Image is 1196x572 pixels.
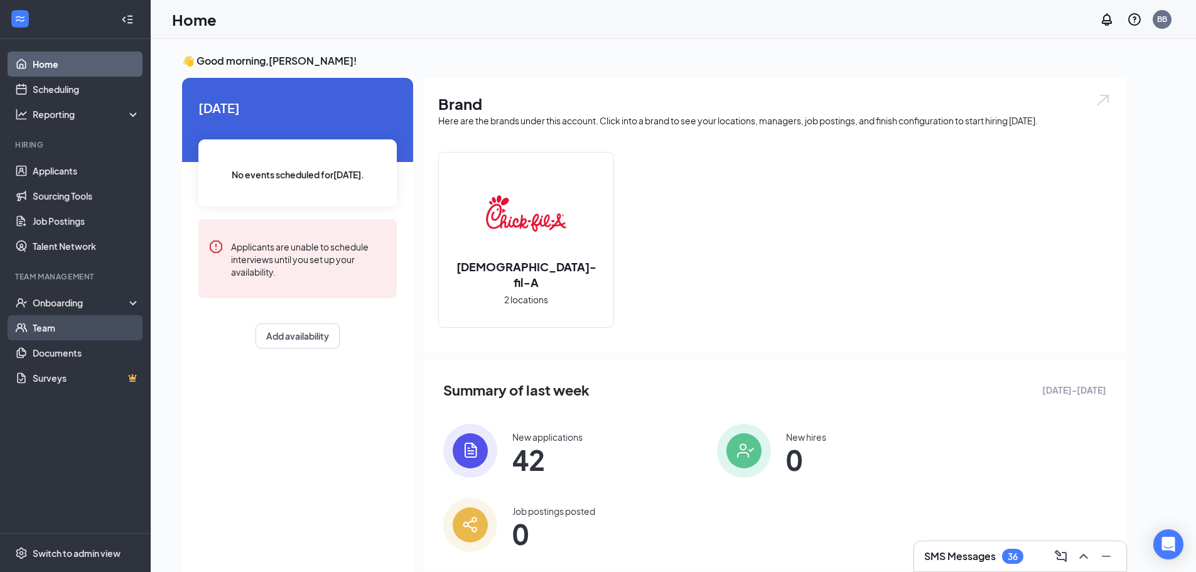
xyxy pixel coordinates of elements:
h1: Brand [438,93,1111,114]
img: icon [443,424,497,478]
h1: Home [172,9,217,30]
span: 42 [512,448,583,471]
div: BB [1157,14,1167,24]
svg: Analysis [15,108,28,121]
span: 0 [512,522,595,545]
svg: ChevronUp [1076,549,1091,564]
svg: WorkstreamLogo [14,13,26,25]
div: Open Intercom Messenger [1153,529,1183,559]
span: 0 [786,448,826,471]
span: [DATE] - [DATE] [1042,383,1106,397]
h3: SMS Messages [924,549,996,563]
svg: Collapse [121,13,134,26]
button: ComposeMessage [1051,546,1071,566]
a: Home [33,51,140,77]
div: 36 [1008,551,1018,562]
h3: 👋 Good morning, [PERSON_NAME] ! [182,54,1126,68]
span: Summary of last week [443,379,590,401]
svg: Settings [15,547,28,559]
a: Job Postings [33,208,140,234]
button: Minimize [1096,546,1116,566]
span: [DATE] [198,98,397,117]
svg: Minimize [1099,549,1114,564]
img: Chick-fil-A [486,173,566,254]
a: Applicants [33,158,140,183]
svg: QuestionInfo [1127,12,1142,27]
a: Sourcing Tools [33,183,140,208]
div: Applicants are unable to schedule interviews until you set up your availability. [231,239,387,278]
span: No events scheduled for [DATE] . [232,168,364,181]
div: Team Management [15,271,137,282]
div: Onboarding [33,296,129,309]
svg: UserCheck [15,296,28,309]
svg: ComposeMessage [1053,549,1069,564]
div: Reporting [33,108,141,121]
a: Talent Network [33,234,140,259]
div: Here are the brands under this account. Click into a brand to see your locations, managers, job p... [438,114,1111,127]
a: Scheduling [33,77,140,102]
a: Team [33,315,140,340]
img: icon [717,424,771,478]
div: New applications [512,431,583,443]
div: New hires [786,431,826,443]
svg: Error [208,239,224,254]
button: ChevronUp [1074,546,1094,566]
img: open.6027fd2a22e1237b5b06.svg [1095,93,1111,107]
div: Job postings posted [512,505,595,517]
a: SurveysCrown [33,365,140,391]
h2: [DEMOGRAPHIC_DATA]-fil-A [439,259,613,290]
svg: Notifications [1099,12,1114,27]
a: Documents [33,340,140,365]
div: Hiring [15,139,137,150]
img: icon [443,498,497,552]
div: Switch to admin view [33,547,121,559]
span: 2 locations [504,293,548,306]
button: Add availability [256,323,340,348]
